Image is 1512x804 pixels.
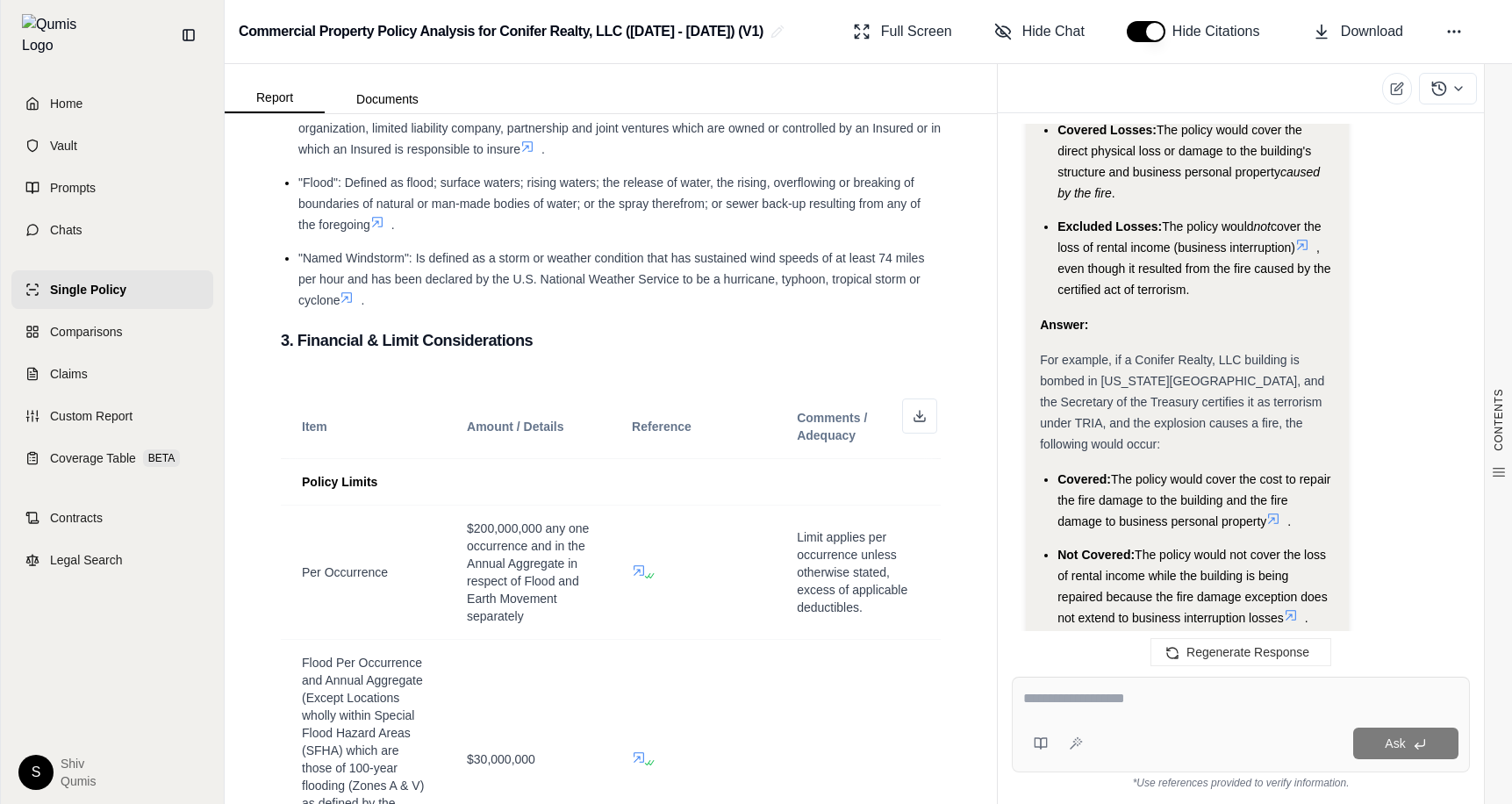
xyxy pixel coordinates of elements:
[11,439,213,477] a: Coverage TableBETA
[1254,219,1271,233] span: not
[391,218,395,232] span: .
[50,221,82,239] span: Chats
[1040,353,1324,451] span: For example, if a Conifer Realty, LLC building is bombed in [US_STATE][GEOGRAPHIC_DATA], and the ...
[50,281,126,298] span: Single Policy
[1057,123,1157,137] span: Covered Losses:
[1057,219,1162,233] span: Excluded Losses:
[1492,389,1506,451] span: CONTENTS
[11,397,213,435] a: Custom Report
[1382,73,1412,104] button: New Chat
[50,449,136,467] span: Coverage Table
[1022,21,1085,42] span: Hide Chat
[1306,14,1410,49] button: Download
[467,521,589,623] span: $200,000,000 any one occurrence and in the Annual Aggregate in respect of Flood and Earth Movemen...
[11,355,213,393] a: Claims
[1287,514,1291,528] span: .
[11,169,213,207] a: Prompts
[225,83,325,113] button: Report
[1057,548,1135,562] span: Not Covered:
[50,551,123,569] span: Legal Search
[846,14,959,49] button: Full Screen
[281,325,941,356] h3: 3. Financial & Limit Considerations
[61,755,96,772] span: Shiv
[632,420,692,434] span: Reference
[61,772,96,790] span: Qumis
[1040,318,1088,332] strong: Answer:
[1172,21,1271,42] span: Hide Citations
[987,14,1092,49] button: Hide Chat
[541,142,545,156] span: .
[298,100,941,156] span: "Insured": Includes Conifer Realty, LLC and any subsidiary, associated or allied company, corpora...
[467,752,535,766] span: $30,000,000
[302,420,327,434] span: Item
[1057,472,1111,486] span: Covered:
[50,407,133,425] span: Custom Report
[1353,728,1458,759] button: Ask
[302,565,388,579] span: Per Occurrence
[797,411,867,442] span: Comments / Adequacy
[11,541,213,579] a: Legal Search
[1186,645,1309,659] span: Regenerate Response
[1150,638,1331,666] button: Regenerate Response
[50,365,88,383] span: Claims
[239,16,763,47] h2: Commercial Property Policy Analysis for Conifer Realty, LLC ([DATE] - [DATE]) (V1)
[902,398,937,434] button: Download as Excel
[298,251,924,307] span: "Named Windstorm": Is defined as a storm or weather condition that has sustained wind speeds of a...
[175,21,203,49] button: Collapse sidebar
[298,176,921,232] span: "Flood": Defined as flood; surface waters; rising waters; the release of water, the rising, overf...
[467,420,563,434] span: Amount / Details
[11,312,213,351] a: Comparisons
[22,14,88,56] img: Qumis Logo
[18,755,54,790] div: S
[50,137,77,154] span: Vault
[881,21,952,42] span: Full Screen
[1341,21,1403,42] span: Download
[50,95,82,112] span: Home
[1112,186,1115,200] span: .
[11,499,213,537] a: Contracts
[1057,219,1321,255] span: cover the loss of rental income (business interruption)
[1012,772,1470,790] div: *Use references provided to verify information.
[1057,123,1311,179] span: The policy would cover the direct physical loss or damage to the building's structure and busines...
[1057,240,1330,297] span: , even though it resulted from the fire caused by the certified act of terrorism.
[1057,548,1327,625] span: The policy would not cover the loss of rental income while the building is being repaired because...
[11,84,213,123] a: Home
[50,323,122,341] span: Comparisons
[50,179,96,197] span: Prompts
[1057,472,1330,528] span: The policy would cover the cost to repair the fire damage to the building and the fire damage to ...
[11,211,213,249] a: Chats
[1305,611,1308,625] span: .
[1162,219,1253,233] span: The policy would
[361,293,364,307] span: .
[11,126,213,165] a: Vault
[143,449,180,467] span: BETA
[797,530,907,614] span: Limit applies per occurrence unless otherwise stated, excess of applicable deductibles.
[50,509,103,527] span: Contracts
[302,475,377,489] span: Policy Limits
[11,270,213,309] a: Single Policy
[325,85,450,113] button: Documents
[1385,736,1405,750] span: Ask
